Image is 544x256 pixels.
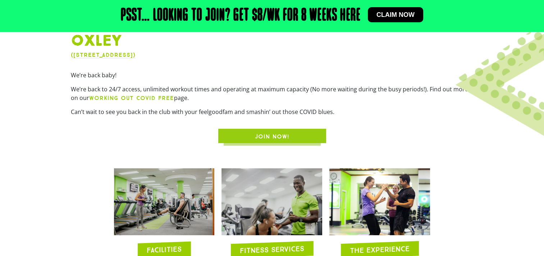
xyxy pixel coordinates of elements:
[350,245,410,254] h2: THE EXPERIENCE
[71,71,474,79] p: We’re back baby!
[89,95,174,101] b: WORKING OUT COVID FREE
[376,12,415,18] span: Claim now
[121,7,361,24] h2: Psst… Looking to join? Get $8/wk for 8 weeks here
[218,129,326,143] a: JOIN NOW!
[71,32,474,51] h1: Oxley
[71,85,474,102] p: We’re back to 24/7 access, unlimited workout times and operating at maximum capacity (No more wai...
[147,246,182,254] h2: FACILITIES
[240,245,304,254] h2: FITNESS SERVICES
[89,94,174,102] a: WORKING OUT COVID FREE
[71,108,474,116] p: Can’t wait to see you back in the club with your feelgoodfam and smashin’ out those COVID blues.
[71,51,136,58] a: ([STREET_ADDRESS])
[255,132,289,141] span: JOIN NOW!
[368,7,423,22] a: Claim now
